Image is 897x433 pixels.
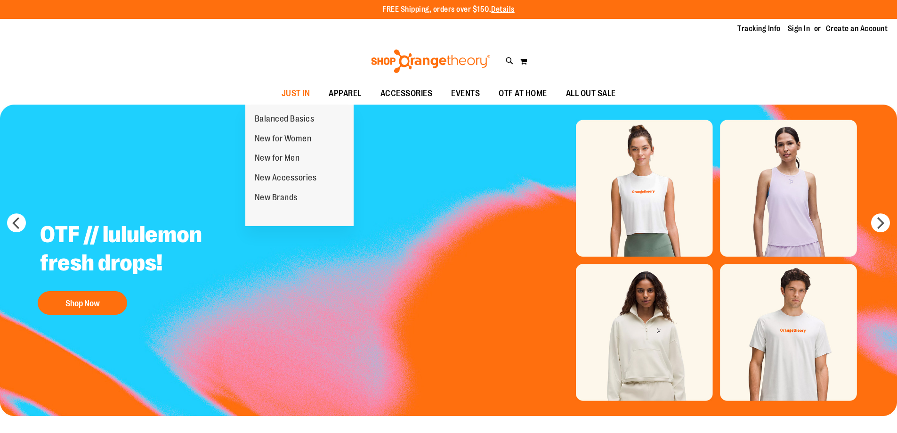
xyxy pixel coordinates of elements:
[491,5,515,14] a: Details
[329,83,362,104] span: APPAREL
[451,83,480,104] span: EVENTS
[871,213,890,232] button: next
[788,24,810,34] a: Sign In
[380,83,433,104] span: ACCESSORIES
[566,83,616,104] span: ALL OUT SALE
[370,49,492,73] img: Shop Orangetheory
[382,4,515,15] p: FREE Shipping, orders over $150.
[38,291,127,315] button: Shop Now
[255,173,317,185] span: New Accessories
[255,134,312,146] span: New for Women
[255,193,298,204] span: New Brands
[826,24,888,34] a: Create an Account
[255,153,300,165] span: New for Men
[33,213,267,286] h2: OTF // lululemon fresh drops!
[7,213,26,232] button: prev
[282,83,310,104] span: JUST IN
[737,24,781,34] a: Tracking Info
[255,114,315,126] span: Balanced Basics
[33,213,267,319] a: OTF // lululemon fresh drops! Shop Now
[499,83,547,104] span: OTF AT HOME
